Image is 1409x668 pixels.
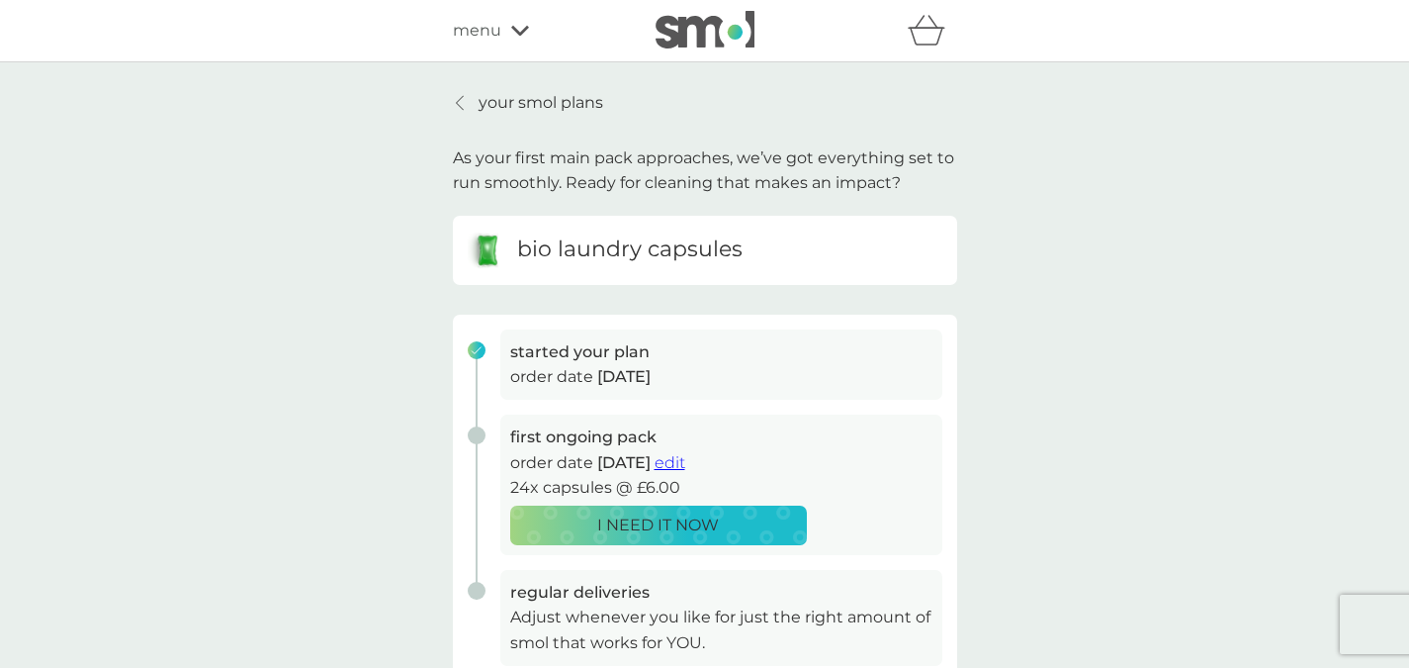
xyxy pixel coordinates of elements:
[510,339,932,365] h3: started your plan
[468,231,507,270] img: bio laundry capsules
[597,513,719,538] p: I NEED IT NOW
[656,11,754,48] img: smol
[510,475,932,501] p: 24x capsules @ £6.00
[453,90,603,116] a: your smol plans
[510,580,932,606] h3: regular deliveries
[517,235,743,265] h6: bio laundry capsules
[479,90,603,116] p: your smol plans
[453,18,501,44] span: menu
[597,453,651,472] span: [DATE]
[510,506,807,545] button: I NEED IT NOW
[510,450,932,476] p: order date
[655,453,685,472] span: edit
[597,367,651,386] span: [DATE]
[510,605,932,655] p: Adjust whenever you like for just the right amount of smol that works for YOU.
[453,145,957,196] p: As your first main pack approaches, we’ve got everything set to run smoothly. Ready for cleaning ...
[908,11,957,50] div: basket
[655,450,685,476] button: edit
[510,425,932,450] h3: first ongoing pack
[510,364,932,390] p: order date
